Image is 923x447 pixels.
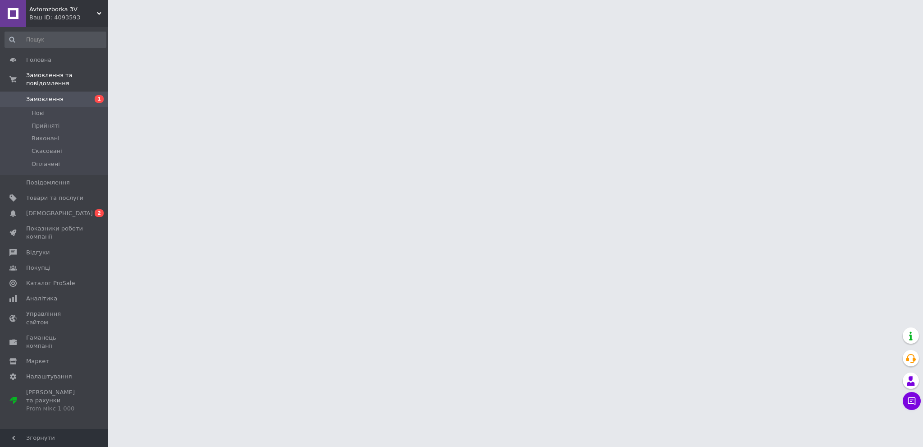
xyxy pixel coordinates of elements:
[26,95,64,103] span: Замовлення
[26,388,83,413] span: [PERSON_NAME] та рахунки
[32,147,62,155] span: Скасовані
[26,405,83,413] div: Prom мікс 1 000
[26,295,57,303] span: Аналітика
[903,392,921,410] button: Чат з покупцем
[26,310,83,326] span: Управління сайтом
[95,95,104,103] span: 1
[95,209,104,217] span: 2
[26,373,72,381] span: Налаштування
[5,32,106,48] input: Пошук
[32,122,59,130] span: Прийняті
[29,14,108,22] div: Ваш ID: 4093593
[26,357,49,365] span: Маркет
[26,264,50,272] span: Покупці
[26,225,83,241] span: Показники роботи компанії
[26,279,75,287] span: Каталог ProSale
[26,194,83,202] span: Товари та послуги
[32,134,59,143] span: Виконані
[29,5,97,14] span: Avtorozborka 3V
[26,179,70,187] span: Повідомлення
[26,209,93,217] span: [DEMOGRAPHIC_DATA]
[32,109,45,117] span: Нові
[26,56,51,64] span: Головна
[26,249,50,257] span: Відгуки
[26,334,83,350] span: Гаманець компанії
[26,71,108,88] span: Замовлення та повідомлення
[32,160,60,168] span: Оплачені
